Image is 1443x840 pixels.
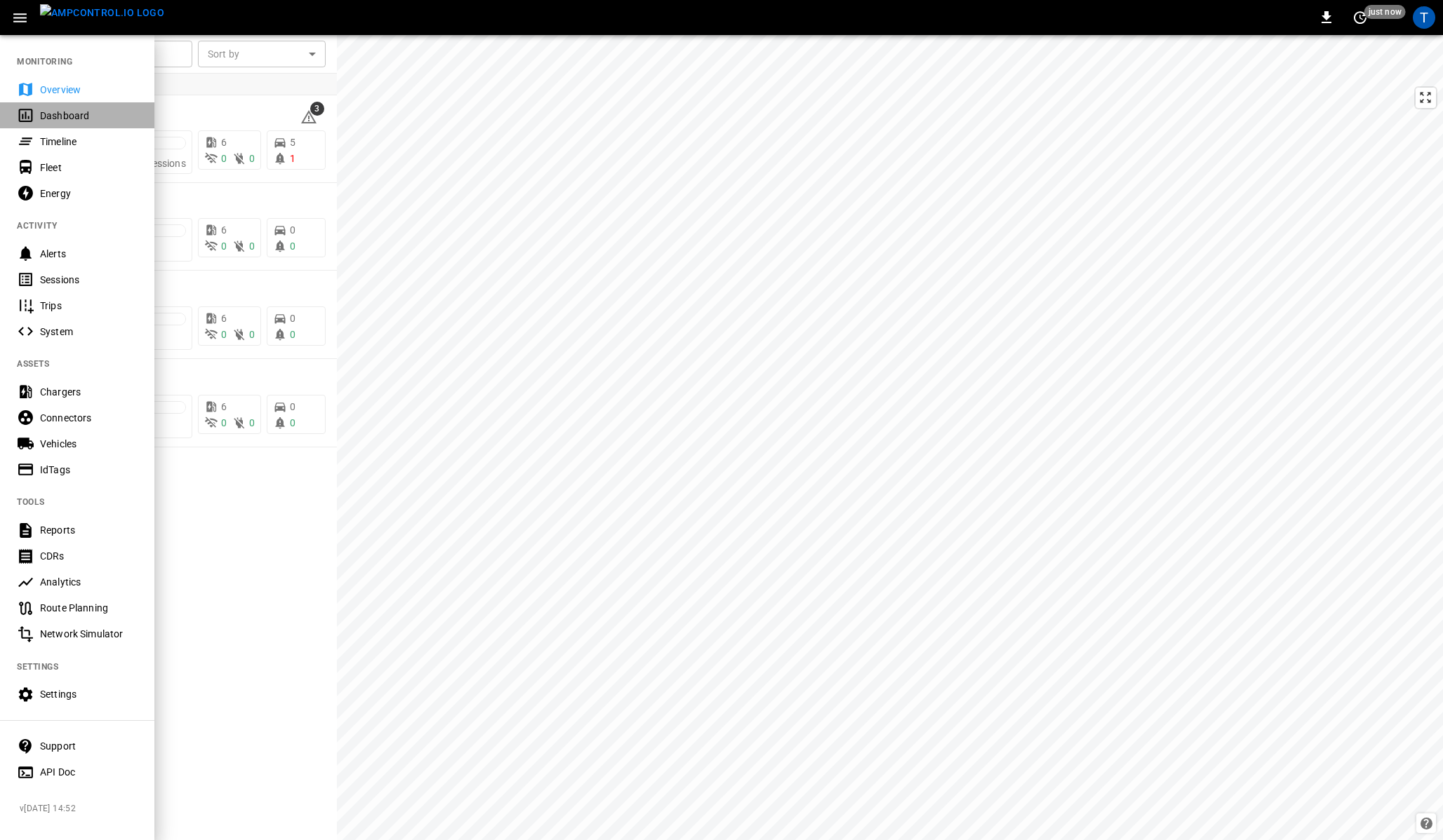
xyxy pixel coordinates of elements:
div: IdTags [40,463,138,477]
div: Settings [40,687,138,701]
span: v [DATE] 14:52 [20,802,143,816]
div: Connectors [40,411,138,425]
div: Alerts [40,247,138,261]
div: System [40,325,138,339]
div: Vehicles [40,437,138,451]
div: Analytics [40,575,138,589]
div: Overview [40,83,138,97]
div: API Doc [40,765,138,779]
div: Support [40,739,138,753]
button: set refresh interval [1349,6,1371,29]
div: Dashboard [40,109,138,123]
div: Energy [40,187,138,201]
div: profile-icon [1413,6,1435,29]
img: ampcontrol.io logo [40,4,164,22]
div: CDRs [40,549,138,563]
div: Trips [40,299,138,313]
span: just now [1364,5,1406,19]
div: Network Simulator [40,627,138,641]
div: Timeline [40,135,138,149]
div: Sessions [40,273,138,287]
div: Fleet [40,161,138,175]
div: Reports [40,523,138,537]
div: Route Planning [40,601,138,615]
div: Chargers [40,385,138,399]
